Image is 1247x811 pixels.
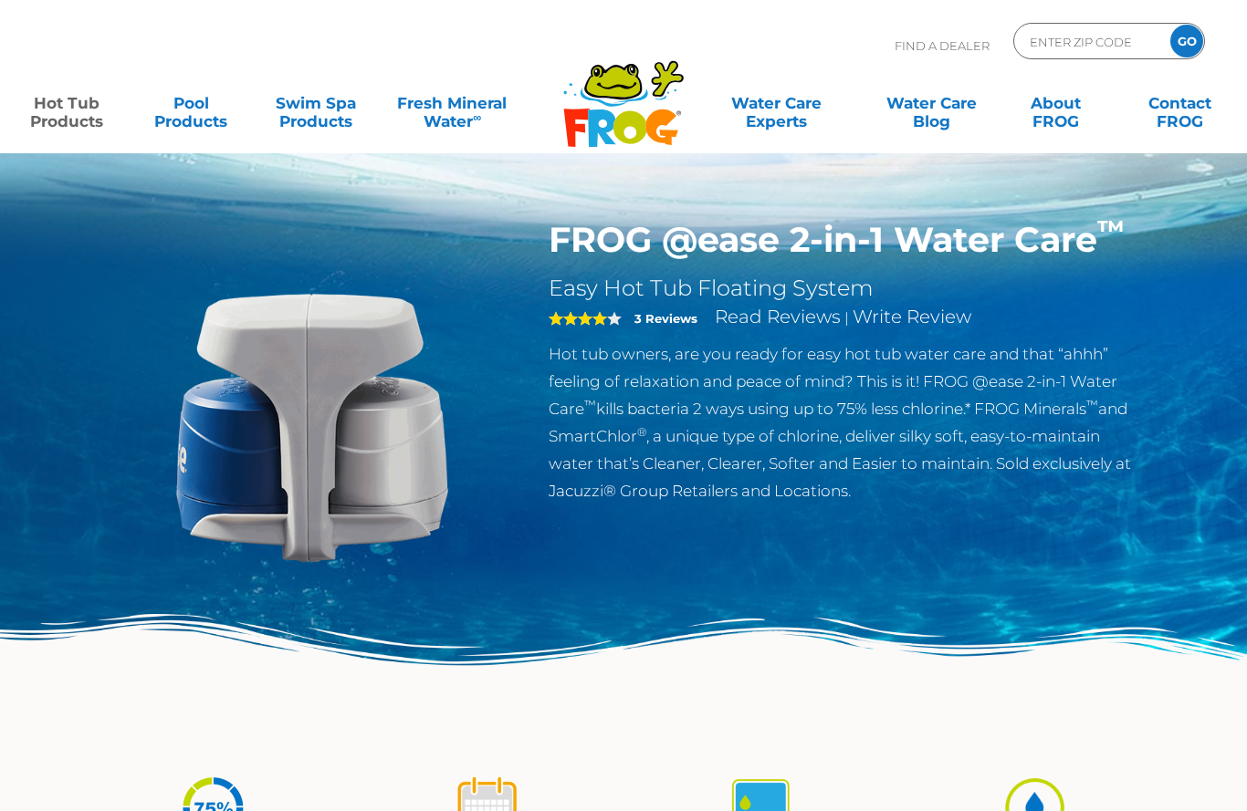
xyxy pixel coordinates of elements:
[1097,213,1125,245] sup: ™
[634,311,697,326] strong: 3 Reviews
[18,85,115,121] a: Hot TubProducts
[549,275,1145,302] h2: Easy Hot Tub Floating System
[895,23,990,68] p: Find A Dealer
[103,219,521,637] img: @ease-2-in-1-Holder-v2.png
[853,306,971,328] a: Write Review
[549,311,607,326] span: 4
[715,306,841,328] a: Read Reviews
[267,85,364,121] a: Swim SpaProducts
[883,85,980,121] a: Water CareBlog
[549,219,1145,261] h1: FROG @ease 2-in-1 Water Care
[392,85,513,121] a: Fresh MineralWater∞
[553,36,694,148] img: Frog Products Logo
[1170,25,1203,57] input: GO
[473,110,481,124] sup: ∞
[1086,398,1098,411] sup: ™
[1132,85,1229,121] a: ContactFROG
[549,340,1145,504] p: Hot tub owners, are you ready for easy hot tub water care and that “ahhh” feeling of relaxation a...
[844,309,849,327] span: |
[142,85,239,121] a: PoolProducts
[584,398,596,411] sup: ™
[1008,85,1105,121] a: AboutFROG
[637,425,646,439] sup: ®
[697,85,854,121] a: Water CareExperts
